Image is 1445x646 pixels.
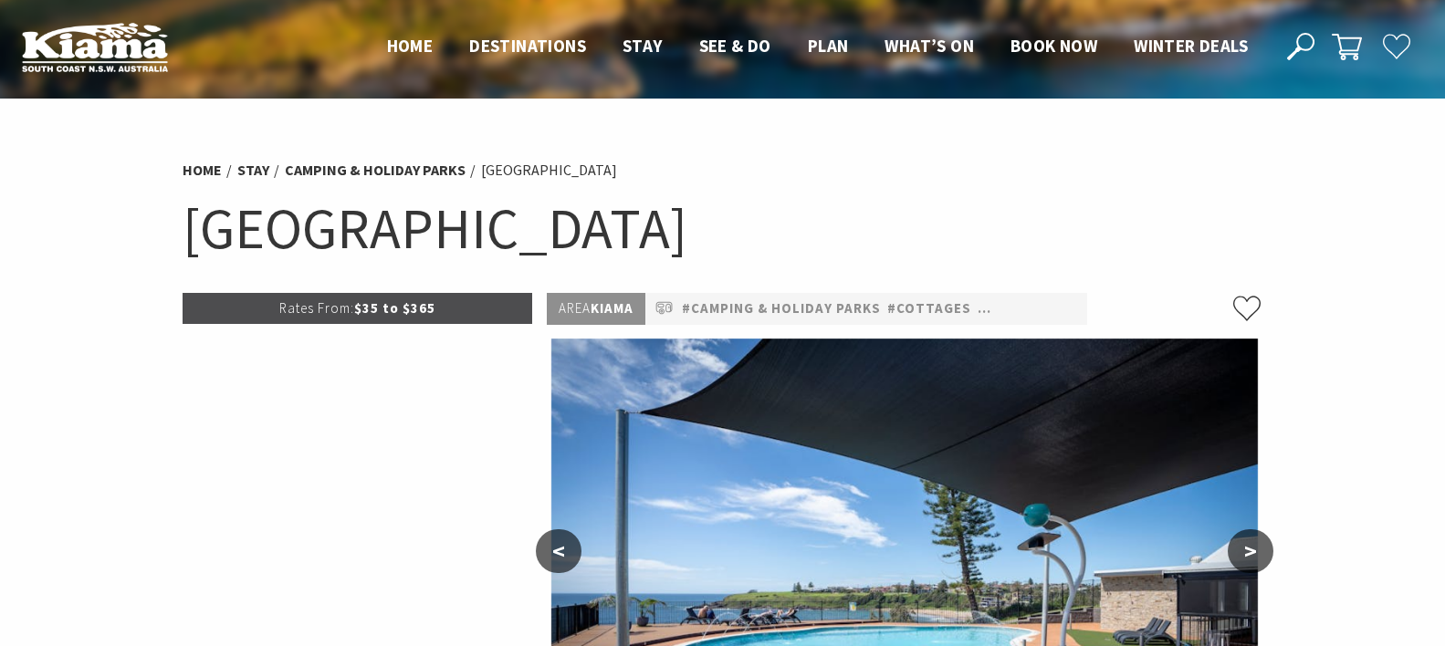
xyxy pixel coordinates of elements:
[387,35,434,57] span: Home
[481,159,617,182] li: [GEOGRAPHIC_DATA]
[369,32,1266,62] nav: Main Menu
[978,297,1084,320] a: #Pet Friendly
[682,297,881,320] a: #Camping & Holiday Parks
[699,35,771,57] span: See & Do
[183,161,222,180] a: Home
[279,299,354,317] span: Rates From:
[183,192,1263,266] h1: [GEOGRAPHIC_DATA]
[469,35,586,57] span: Destinations
[183,293,533,324] p: $35 to $365
[536,529,581,573] button: <
[22,22,168,72] img: Kiama Logo
[237,161,269,180] a: Stay
[1228,529,1273,573] button: >
[285,161,466,180] a: Camping & Holiday Parks
[623,35,663,57] span: Stay
[1010,35,1097,57] span: Book now
[1134,35,1248,57] span: Winter Deals
[808,35,849,57] span: Plan
[547,293,645,325] p: Kiama
[885,35,974,57] span: What’s On
[887,297,971,320] a: #Cottages
[559,299,591,317] span: Area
